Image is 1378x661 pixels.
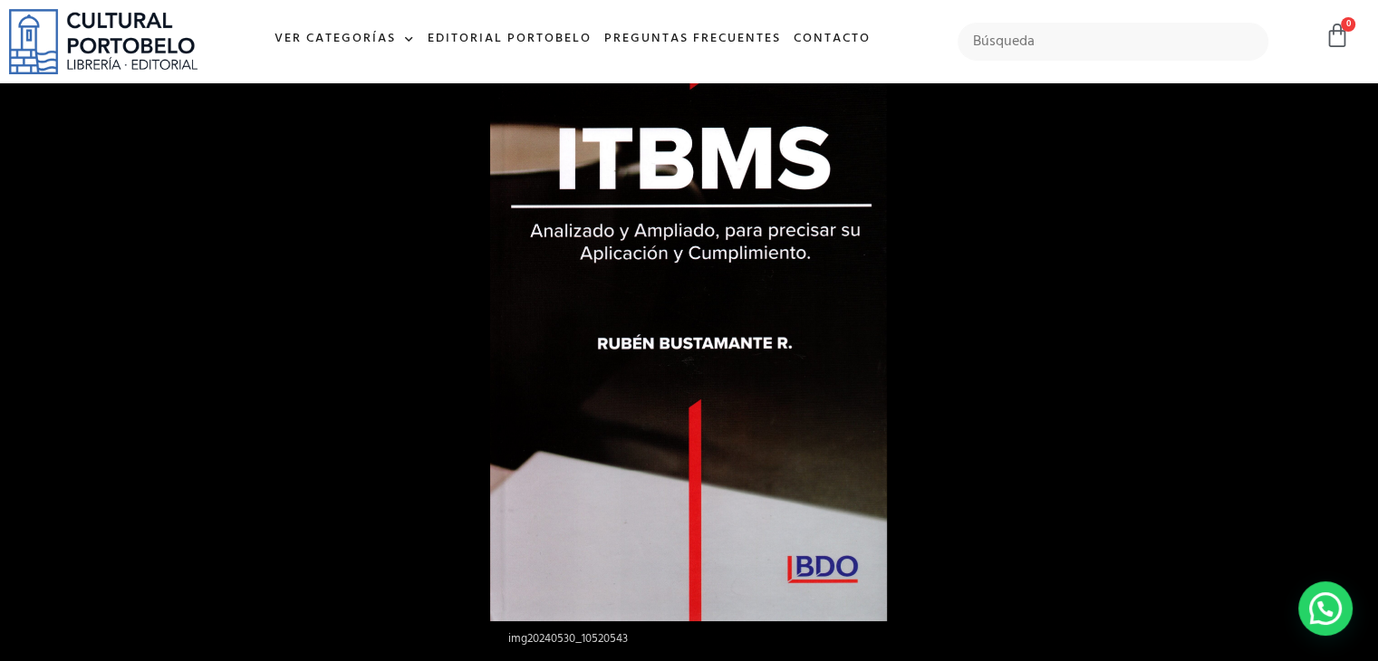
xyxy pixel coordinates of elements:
[1325,23,1350,49] a: 0
[268,20,421,59] a: Ver Categorías
[499,621,880,657] div: img20240530_10520543
[1341,17,1355,32] span: 0
[787,20,877,59] a: Contacto
[958,23,1268,61] input: Búsqueda
[598,20,787,59] a: Preguntas frecuentes
[421,20,598,59] a: Editorial Portobelo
